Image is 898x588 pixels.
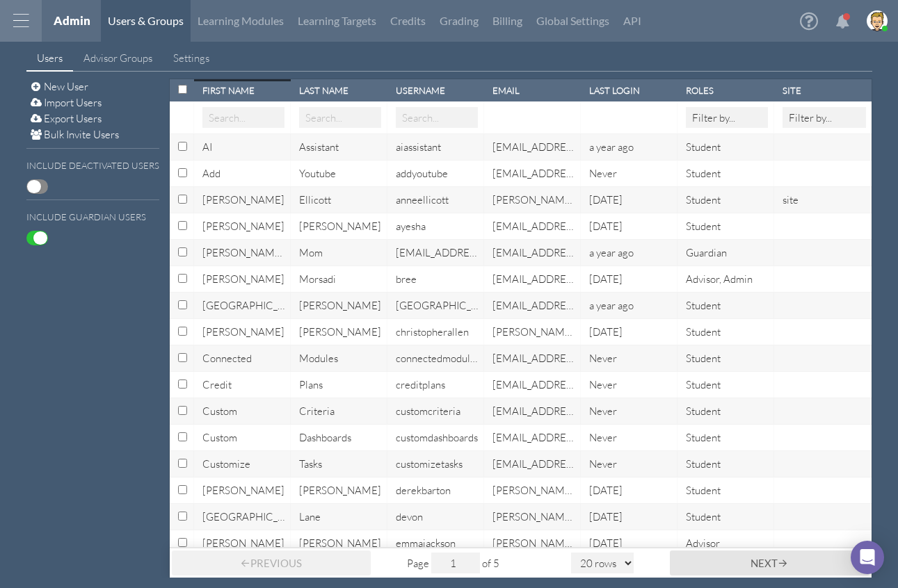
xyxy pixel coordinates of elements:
div: customizetasks [396,457,478,471]
div: customdashboards@headrush.rocks [492,430,575,445]
div: Devon [202,509,284,524]
input: Select row with id:select-YPnohS58rLnd9zsPm [178,379,187,389]
img: image [867,10,888,31]
div: ayesha@fakeschool.com [492,219,575,234]
div: First Name [202,85,285,96]
div: AI [202,140,284,154]
div: emmajackson [396,536,478,550]
a: Users [26,45,73,72]
input: Select row with id:select-all [178,85,187,94]
div: ayeshamom@headrush.rocks [492,245,575,260]
input: Select row with id:select-KTShkKGXeTCvWKDkD [178,406,187,415]
div: Modules [299,351,381,366]
div: Custom [202,404,284,418]
div: Breanna [202,272,284,286]
div: Connected [202,351,284,366]
input: Select row with id:select-4SQa7J4qhhQ24tY8X [178,142,187,151]
a: Settings [163,45,220,72]
div: Anne [202,193,284,207]
div: Christopher [202,325,284,339]
div: Never [589,430,671,445]
div: customcriteria [396,404,478,418]
div: Brooklyn [202,298,284,313]
div: Youtube [299,166,381,181]
input: Select row with id:select-H9KdC9BJ8Jye2Jb7d [178,485,187,494]
div: Add [202,166,284,181]
button: Next [670,550,869,575]
div: Mon May 16 2022 15:11:51 GMT-0400 (Eastern Daylight Time) [589,272,671,286]
div: Plans [299,377,381,392]
div: Tue Aug 26 2025 17:16:04 GMT-0400 (Eastern Daylight Time) [589,219,671,234]
div: ayeshamom@headrush.rocks [396,245,478,260]
div: Barton [299,483,381,498]
span: Export Users [44,112,102,125]
div: derekbarton [396,483,478,498]
h6: Include Guardian Users [26,212,146,222]
div: Site [783,85,865,96]
span: New User [44,80,88,93]
div: Pena [299,219,381,234]
div: Wed Aug 14 2024 18:53:11 GMT-0400 (Eastern Daylight Time) [589,245,671,260]
input: Select row with id:select-kCGLxQ2PRsRkqxJP4 [178,327,187,336]
div: Student [686,140,768,154]
div: james+devonlane@headrushapp.com [492,509,575,524]
div: anneellicott [396,193,478,207]
div: Wed May 08 2024 17:19:02 GMT-0400 (Eastern Daylight Time) [589,140,671,154]
div: Student [686,457,768,471]
h6: Include Deactivated Users [26,161,159,171]
input: Select row with id:select-WBx5eAnq2zRKzvG2e [178,168,187,177]
div: Lane [299,509,381,524]
div: Username [396,85,479,96]
span: Bulk Invite Users [44,128,119,141]
input: Select row with id:select-H9HBxPDSdtaEGMSXW [178,195,187,204]
div: Student [686,193,768,207]
button: New User [26,79,93,95]
div: devon [396,509,478,524]
div: Customize [202,457,284,471]
button: Export Users [26,111,106,126]
span: Import Users [44,96,102,109]
div: Never [589,377,671,392]
div: Never [589,351,671,366]
div: Student [686,298,768,313]
div: Student [686,377,768,392]
div: Sat Mar 20 2021 08:15:57 GMT-0400 (Eastern Daylight Time) [589,193,671,207]
div: Fri Oct 14 2022 14:28:59 GMT-0400 (Eastern Daylight Time) [589,483,671,498]
div: creditplans [396,377,478,392]
div: Ayesha [202,219,284,234]
div: connectedmodules [396,351,478,366]
div: creditplans@headrush.rocks [492,377,575,392]
div: Last Login [589,85,672,96]
select: rows per page [571,553,634,573]
input: Select row with id:select-FXN7zm9MxZAzY4uzW [178,247,187,256]
div: Mon Jan 18 2021 10:09:22 GMT-0500 (Eastern Standard Time) [589,509,671,524]
div: aiassistant [396,140,478,154]
div: Ayesha's [202,245,284,260]
div: Student [686,219,768,234]
div: customdashboards [396,430,478,445]
div: Student [686,430,768,445]
div: Morsadi [299,272,381,286]
div: Mom [299,245,381,260]
a: Advisor Groups [73,45,163,72]
div: Guardian [686,245,768,260]
div: Assistant [299,140,381,154]
div: aiassistant@headrush.rocks [492,140,575,154]
span: Previous [250,557,302,569]
div: Wed Jul 23 2025 17:23:20 GMT-0400 (Eastern Daylight Time) [589,536,671,550]
div: Fisher [299,298,381,313]
span: Next [751,557,778,569]
div: Email [492,85,575,96]
div: Credit [202,377,284,392]
div: Student [686,509,768,524]
a: Admin [54,13,90,28]
div: addyoutube@headrush.rocks [492,166,575,181]
div: Student [686,166,768,181]
div: Allen [299,325,381,339]
input: jump to page [431,553,480,573]
div: bree [396,272,478,286]
div: christopherallen [396,325,478,339]
div: Ellicott [299,193,381,207]
span: Page of [407,553,499,573]
div: Criteria [299,404,381,418]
